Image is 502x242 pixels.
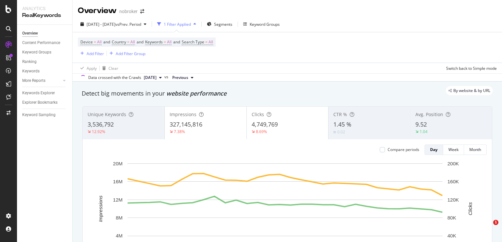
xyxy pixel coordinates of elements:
[22,77,61,84] a: More Reports
[333,111,347,117] span: CTR %
[182,39,204,45] span: Search Type
[464,144,487,155] button: Month
[78,63,97,73] button: Apply
[87,66,97,71] div: Apply
[256,129,267,134] div: 8.69%
[337,129,345,135] div: 0.02
[447,197,459,203] text: 120K
[250,22,280,27] div: Keyword Groups
[119,8,138,15] div: nobroker
[164,22,191,27] div: 1 Filter Applied
[87,22,115,27] span: [DATE] - [DATE]
[420,129,427,134] div: 1.04
[170,74,196,82] button: Previous
[167,38,172,47] span: All
[170,111,196,117] span: Impressions
[415,120,427,128] span: 9.52
[78,5,117,16] div: Overview
[443,144,464,155] button: Week
[144,75,157,81] span: 2025 Apr. 7th
[453,89,490,93] span: By website & by URL
[22,90,68,97] a: Keywords Explorer
[447,215,456,220] text: 80K
[80,39,93,45] span: Device
[78,50,104,57] button: Add Filter
[100,63,118,73] button: Clear
[241,19,282,29] button: Keyword Groups
[214,22,232,27] span: Segments
[333,120,351,128] span: 1.45 %
[94,39,96,45] span: =
[22,49,68,56] a: Keyword Groups
[493,220,498,225] span: 1
[22,68,40,75] div: Keywords
[103,39,110,45] span: and
[446,86,493,95] div: legacy label
[22,49,51,56] div: Keyword Groups
[388,147,419,152] div: Compare periods
[113,179,123,184] text: 16M
[22,39,68,46] a: Content Performance
[252,111,264,117] span: Clicks
[22,30,38,37] div: Overview
[130,38,135,47] span: All
[480,220,495,235] iframe: Intercom live chat
[137,39,143,45] span: and
[22,30,68,37] a: Overview
[22,99,68,106] a: Explorer Bookmarks
[116,233,123,238] text: 4M
[174,129,185,134] div: 7.38%
[173,39,180,45] span: and
[113,161,123,166] text: 20M
[469,147,481,152] div: Month
[447,161,459,166] text: 200K
[92,129,105,134] div: 12.92%
[155,19,199,29] button: 1 Filter Applied
[141,74,164,82] button: [DATE]
[205,39,208,45] span: =
[22,99,58,106] div: Explorer Bookmarks
[447,233,456,238] text: 40K
[113,197,123,203] text: 12M
[22,5,67,12] div: Analytics
[107,50,145,57] button: Add Filter Group
[164,39,166,45] span: =
[430,147,438,152] div: Day
[443,63,497,73] button: Switch back to Simple mode
[145,39,163,45] span: Keywords
[204,19,235,29] button: Segments
[172,75,188,81] span: Previous
[97,38,102,47] span: All
[164,74,170,80] span: vs
[22,68,68,75] a: Keywords
[88,111,126,117] span: Unique Keywords
[22,12,67,19] div: RealKeywords
[88,75,141,81] div: Data crossed with the Crawls
[115,22,141,27] span: vs Prev. Period
[116,51,145,56] div: Add Filter Group
[22,77,45,84] div: More Reports
[140,9,144,14] div: arrow-right-arrow-left
[467,202,473,215] text: Clicks
[109,66,118,71] div: Clear
[448,147,459,152] div: Week
[22,90,55,97] div: Keywords Explorer
[78,19,149,29] button: [DATE] - [DATE]vsPrev. Period
[98,195,103,222] text: Impressions
[88,120,114,128] span: 3,536,792
[87,51,104,56] div: Add Filter
[415,111,443,117] span: Avg. Position
[446,66,497,71] div: Switch back to Simple mode
[333,131,336,133] img: Equal
[447,179,459,184] text: 160K
[116,215,123,220] text: 8M
[112,39,126,45] span: Country
[170,120,202,128] span: 327,145,816
[252,120,278,128] span: 4,749,769
[127,39,129,45] span: =
[209,38,213,47] span: All
[22,58,37,65] div: Ranking
[22,112,68,118] a: Keyword Sampling
[22,39,60,46] div: Content Performance
[425,144,443,155] button: Day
